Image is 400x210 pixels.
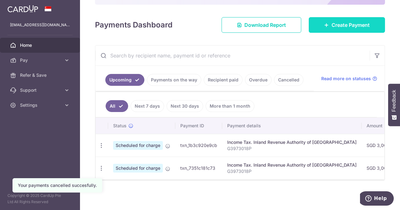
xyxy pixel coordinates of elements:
[7,5,38,12] img: CardUp
[175,157,222,179] td: txn_7351c181c73
[175,118,222,134] th: Payment ID
[245,74,272,86] a: Overdue
[227,168,357,174] p: G3973018P
[391,90,397,112] span: Feedback
[388,84,400,126] button: Feedback - Show survey
[274,74,303,86] a: Cancelled
[227,162,357,168] div: Income Tax. Inland Revenue Authority of [GEOGRAPHIC_DATA]
[95,19,172,31] h4: Payments Dashboard
[206,100,254,112] a: More than 1 month
[113,141,163,150] span: Scheduled for charge
[204,74,242,86] a: Recipient paid
[175,134,222,157] td: txn_1b3c920e9cb
[222,118,362,134] th: Payment details
[95,46,370,66] input: Search by recipient name, payment id or reference
[10,22,70,28] p: [EMAIL_ADDRESS][DOMAIN_NAME]
[244,21,286,29] span: Download Report
[147,74,201,86] a: Payments on the way
[332,21,370,29] span: Create Payment
[222,17,301,33] a: Download Report
[113,164,163,173] span: Scheduled for charge
[227,145,357,152] p: G3973018P
[321,76,377,82] a: Read more on statuses
[227,139,357,145] div: Income Tax. Inland Revenue Authority of [GEOGRAPHIC_DATA]
[20,102,61,108] span: Settings
[113,123,127,129] span: Status
[105,74,144,86] a: Upcoming
[20,57,61,63] span: Pay
[131,100,164,112] a: Next 7 days
[367,123,382,129] span: Amount
[20,42,61,48] span: Home
[309,17,385,33] a: Create Payment
[106,100,128,112] a: All
[20,72,61,78] span: Refer & Save
[360,191,394,207] iframe: Opens a widget where you can find more information
[20,87,61,93] span: Support
[321,76,371,82] span: Read more on statuses
[18,182,97,188] div: Your payments cancelled succesfully.
[167,100,203,112] a: Next 30 days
